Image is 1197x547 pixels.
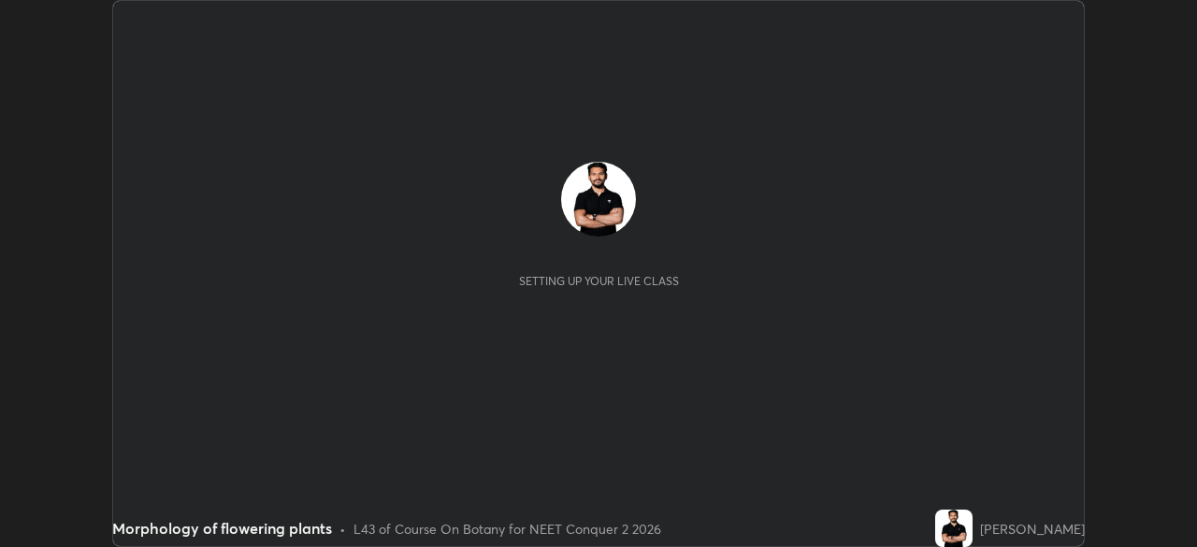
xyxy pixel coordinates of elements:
img: 9017f1c22f9a462681925bb830bd53f0.jpg [935,510,973,547]
div: • [339,519,346,539]
div: L43 of Course On Botany for NEET Conquer 2 2026 [353,519,661,539]
img: 9017f1c22f9a462681925bb830bd53f0.jpg [561,162,636,237]
div: [PERSON_NAME] [980,519,1085,539]
div: Morphology of flowering plants [112,517,332,540]
div: Setting up your live class [519,274,679,288]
